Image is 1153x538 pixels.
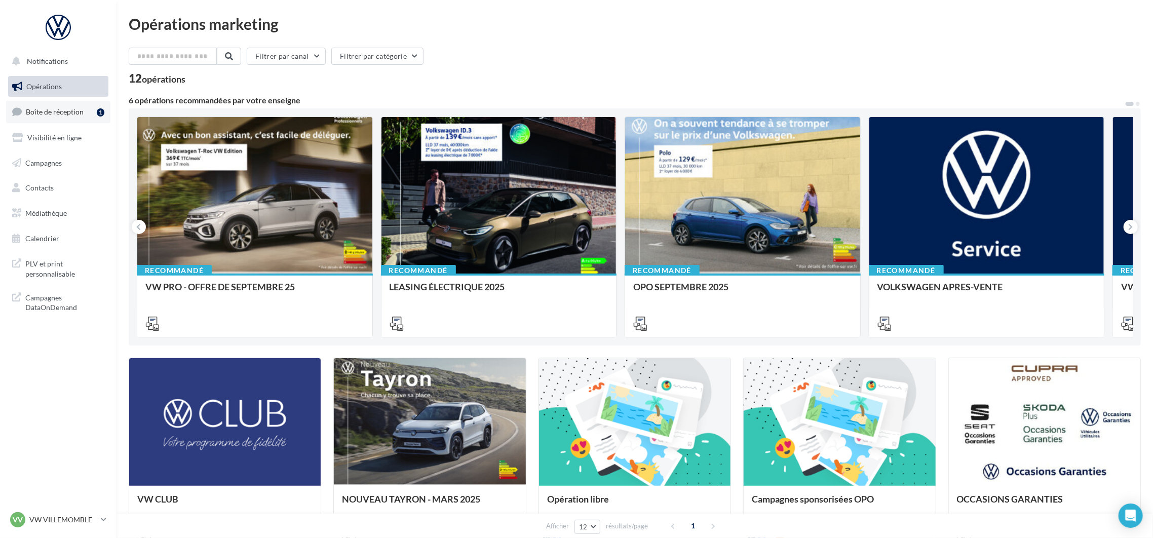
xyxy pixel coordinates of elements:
[342,494,517,514] div: NOUVEAU TAYRON - MARS 2025
[1119,504,1143,528] div: Open Intercom Messenger
[381,265,456,276] div: Recommandé
[26,107,84,116] span: Boîte de réception
[752,494,927,514] div: Campagnes sponsorisées OPO
[6,287,110,317] a: Campagnes DataOnDemand
[574,520,600,534] button: 12
[29,515,97,525] p: VW VILLEMOMBLE
[129,73,185,84] div: 12
[27,133,82,142] span: Visibilité en ligne
[579,523,588,531] span: 12
[6,101,110,123] a: Boîte de réception1
[13,515,23,525] span: VV
[6,51,106,72] button: Notifications
[129,96,1125,104] div: 6 opérations recommandées par votre enseigne
[547,494,722,514] div: Opération libre
[97,108,104,117] div: 1
[606,521,648,531] span: résultats/page
[25,209,67,217] span: Médiathèque
[25,234,59,243] span: Calendrier
[6,152,110,174] a: Campagnes
[685,518,702,534] span: 1
[137,265,212,276] div: Recommandé
[625,265,700,276] div: Recommandé
[6,253,110,283] a: PLV et print personnalisable
[25,257,104,279] span: PLV et print personnalisable
[390,282,608,302] div: LEASING ÉLECTRIQUE 2025
[27,57,68,65] span: Notifications
[6,203,110,224] a: Médiathèque
[145,282,364,302] div: VW PRO - OFFRE DE SEPTEMBRE 25
[129,16,1141,31] div: Opérations marketing
[142,74,185,84] div: opérations
[6,228,110,249] a: Calendrier
[6,127,110,148] a: Visibilité en ligne
[877,282,1096,302] div: VOLKSWAGEN APRES-VENTE
[137,494,313,514] div: VW CLUB
[25,291,104,313] span: Campagnes DataOnDemand
[6,76,110,97] a: Opérations
[26,82,62,91] span: Opérations
[6,177,110,199] a: Contacts
[633,282,852,302] div: OPO SEPTEMBRE 2025
[25,158,62,167] span: Campagnes
[957,494,1132,514] div: OCCASIONS GARANTIES
[331,48,424,65] button: Filtrer par catégorie
[8,510,108,529] a: VV VW VILLEMOMBLE
[25,183,54,192] span: Contacts
[546,521,569,531] span: Afficher
[869,265,944,276] div: Recommandé
[247,48,326,65] button: Filtrer par canal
